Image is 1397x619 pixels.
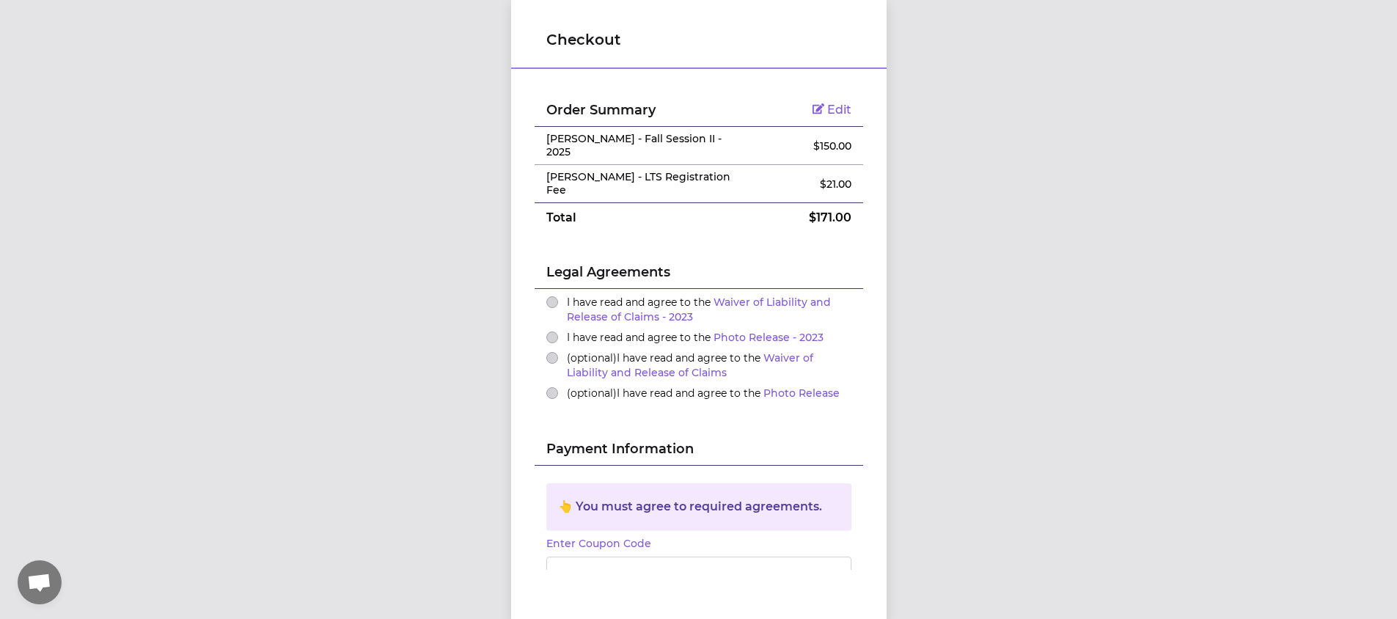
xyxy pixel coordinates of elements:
h2: Payment Information [546,439,851,465]
p: $ 150.00 [765,139,851,153]
p: [PERSON_NAME] - LTS Registration Fee [546,171,742,197]
h2: Legal Agreements [546,262,851,288]
span: I have read and agree to the [567,351,813,379]
h2: Order Summary [546,100,742,120]
span: Edit [827,103,851,117]
div: 👆 You must agree to required agreements. [558,498,840,516]
span: I have read and agree to the [567,331,824,344]
h1: Checkout [546,29,851,50]
span: (optional) [567,387,617,400]
span: (optional) [567,351,617,365]
a: Photo Release - 2023 [714,331,824,344]
p: [PERSON_NAME] - Fall Session II - 2025 [546,133,742,158]
p: $ 171.00 [765,209,851,227]
div: Open chat [18,560,62,604]
span: I have read and agree to the [567,296,831,323]
td: Total [535,203,754,233]
a: Waiver of Liability and Release of Claims [567,351,813,379]
a: Edit [813,103,851,117]
button: Enter Coupon Code [546,536,651,551]
a: Photo Release [763,387,840,400]
span: I have read and agree to the [617,387,840,400]
p: $ 21.00 [765,177,851,191]
iframe: Secure card payment input frame [556,564,842,578]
